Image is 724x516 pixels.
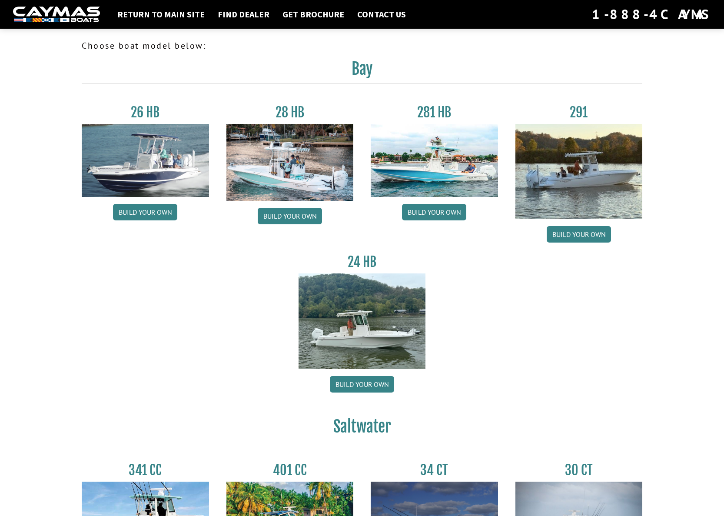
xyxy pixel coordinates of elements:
[113,204,177,220] a: Build your own
[515,462,643,478] h3: 30 CT
[371,462,498,478] h3: 34 CT
[226,124,354,201] img: 28_hb_thumbnail_for_caymas_connect.jpg
[226,462,354,478] h3: 401 CC
[82,462,209,478] h3: 341 CC
[82,124,209,197] img: 26_new_photo_resized.jpg
[213,9,274,20] a: Find Dealer
[592,5,711,24] div: 1-888-4CAYMAS
[226,104,354,120] h3: 28 HB
[278,9,349,20] a: Get Brochure
[371,124,498,197] img: 28-hb-twin.jpg
[82,59,642,83] h2: Bay
[330,376,394,393] a: Build your own
[82,104,209,120] h3: 26 HB
[299,273,426,369] img: 24_HB_thumbnail.jpg
[299,254,426,270] h3: 24 HB
[515,104,643,120] h3: 291
[113,9,209,20] a: Return to main site
[13,7,100,23] img: white-logo-c9c8dbefe5ff5ceceb0f0178aa75bf4bb51f6bca0971e226c86eb53dfe498488.png
[547,226,611,243] a: Build your own
[82,39,642,52] p: Choose boat model below:
[353,9,410,20] a: Contact Us
[371,104,498,120] h3: 281 HB
[82,417,642,441] h2: Saltwater
[258,208,322,224] a: Build your own
[515,124,643,219] img: 291_Thumbnail.jpg
[402,204,466,220] a: Build your own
